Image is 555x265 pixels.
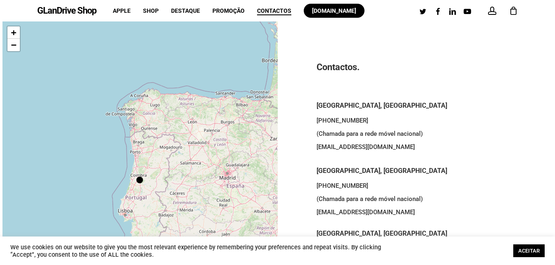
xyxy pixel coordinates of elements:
[171,7,200,14] span: Destaque
[317,179,514,228] p: [PHONE_NUMBER] (Chamada para a rede móvel nacional) [EMAIL_ADDRESS][DOMAIN_NAME]
[317,166,514,176] h5: [GEOGRAPHIC_DATA], [GEOGRAPHIC_DATA]
[513,244,545,257] a: ACEITAR
[11,40,16,50] span: −
[143,8,159,14] a: Shop
[257,7,291,14] span: Contactos
[7,26,20,39] a: Zoom in
[37,6,96,15] a: GLanDrive Shop
[113,8,131,14] a: Apple
[212,7,245,14] span: Promoção
[171,8,200,14] a: Destaque
[304,8,364,14] a: [DOMAIN_NAME]
[212,8,245,14] a: Promoção
[312,7,356,14] span: [DOMAIN_NAME]
[143,7,159,14] span: Shop
[509,6,518,15] a: Cart
[10,244,384,258] div: We use cookies on our website to give you the most relevant experience by remembering your prefer...
[317,228,514,239] h5: [GEOGRAPHIC_DATA], [GEOGRAPHIC_DATA]
[257,8,291,14] a: Contactos
[113,7,131,14] span: Apple
[317,114,514,163] p: [PHONE_NUMBER] (Chamada para a rede móvel nacional) [EMAIL_ADDRESS][DOMAIN_NAME]
[11,27,16,38] span: +
[317,100,514,111] h5: [GEOGRAPHIC_DATA], [GEOGRAPHIC_DATA]
[7,39,20,51] a: Zoom out
[317,60,514,74] h3: Contactos.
